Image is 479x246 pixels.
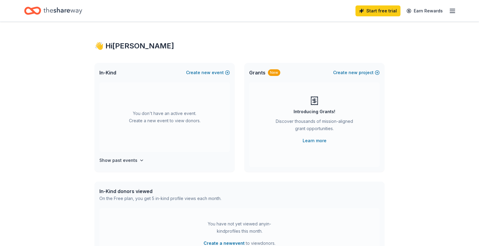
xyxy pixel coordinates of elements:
[24,4,82,18] a: Home
[349,69,358,76] span: new
[268,69,280,76] div: New
[249,69,265,76] span: Grants
[99,195,221,202] div: On the Free plan, you get 5 in-kind profile views each month.
[99,69,116,76] span: In-Kind
[99,157,144,164] button: Show past events
[333,69,380,76] button: Createnewproject
[201,69,211,76] span: new
[99,82,230,152] div: You don't have an active event. Create a new event to view donors.
[294,108,335,115] div: Introducing Grants!
[186,69,230,76] button: Createnewevent
[355,5,400,16] a: Start free trial
[273,118,355,135] div: Discover thousands of mission-aligned grant opportunities.
[99,157,137,164] h4: Show past events
[99,188,221,195] div: In-Kind donors viewed
[303,137,326,144] a: Learn more
[95,41,384,51] div: 👋 Hi [PERSON_NAME]
[403,5,446,16] a: Earn Rewards
[202,220,277,235] div: You have not yet viewed any in-kind profiles this month.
